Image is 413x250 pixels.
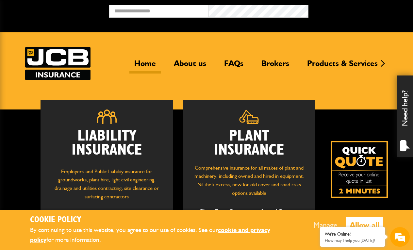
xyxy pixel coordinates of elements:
a: Brokers [256,58,294,74]
img: JCB Insurance Services logo [25,47,91,80]
h2: Plant Insurance [193,129,306,157]
a: JCB Insurance Services [25,47,91,80]
button: Manage [310,217,341,233]
a: About us [169,58,211,74]
h2: Cookie Policy [30,215,290,225]
a: Products & Services [302,58,383,74]
button: Allow all [346,217,383,233]
a: Home [129,58,161,74]
p: Short Term Cover [199,207,244,215]
button: Broker Login [308,5,408,15]
a: FAQs [219,58,248,74]
div: We're Online! [325,231,380,237]
p: Employers' and Public Liability insurance for groundworks, plant hire, light civil engineering, d... [50,167,163,204]
h2: Liability Insurance [50,129,163,161]
p: How may I help you today? [325,238,380,243]
img: Quick Quote [331,141,388,198]
div: Need help? [397,75,413,157]
p: Annual Cover [254,207,299,215]
p: Comprehensive insurance for all makes of plant and machinery, including owned and hired in equipm... [193,164,306,197]
a: Get your insurance quote isn just 2-minutes [331,141,388,198]
p: By continuing to use this website, you agree to our use of cookies. See our for more information. [30,225,290,245]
